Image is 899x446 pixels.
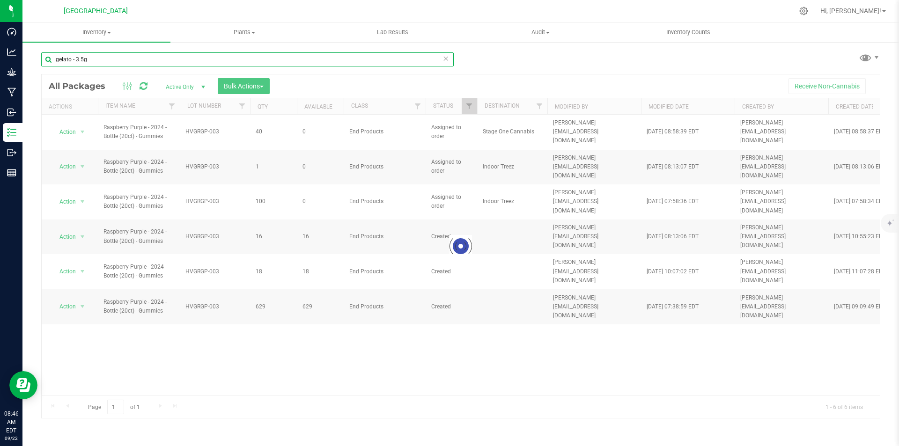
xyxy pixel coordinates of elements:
[4,435,18,442] p: 09/22
[364,28,421,37] span: Lab Results
[466,22,614,42] a: Audit
[9,371,37,399] iframe: Resource center
[7,108,16,117] inline-svg: Inbound
[467,28,614,37] span: Audit
[7,67,16,77] inline-svg: Grow
[7,128,16,137] inline-svg: Inventory
[64,7,128,15] span: [GEOGRAPHIC_DATA]
[41,52,454,66] input: Search Package ID, Item Name, SKU, Lot or Part Number...
[614,22,762,42] a: Inventory Counts
[170,22,318,42] a: Plants
[171,28,318,37] span: Plants
[4,409,18,435] p: 08:46 AM EDT
[318,22,466,42] a: Lab Results
[22,22,170,42] a: Inventory
[7,148,16,157] inline-svg: Outbound
[7,27,16,37] inline-svg: Dashboard
[7,88,16,97] inline-svg: Manufacturing
[442,52,449,65] span: Clear
[798,7,810,15] div: Manage settings
[654,28,723,37] span: Inventory Counts
[7,47,16,57] inline-svg: Analytics
[7,168,16,177] inline-svg: Reports
[820,7,881,15] span: Hi, [PERSON_NAME]!
[22,28,170,37] span: Inventory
